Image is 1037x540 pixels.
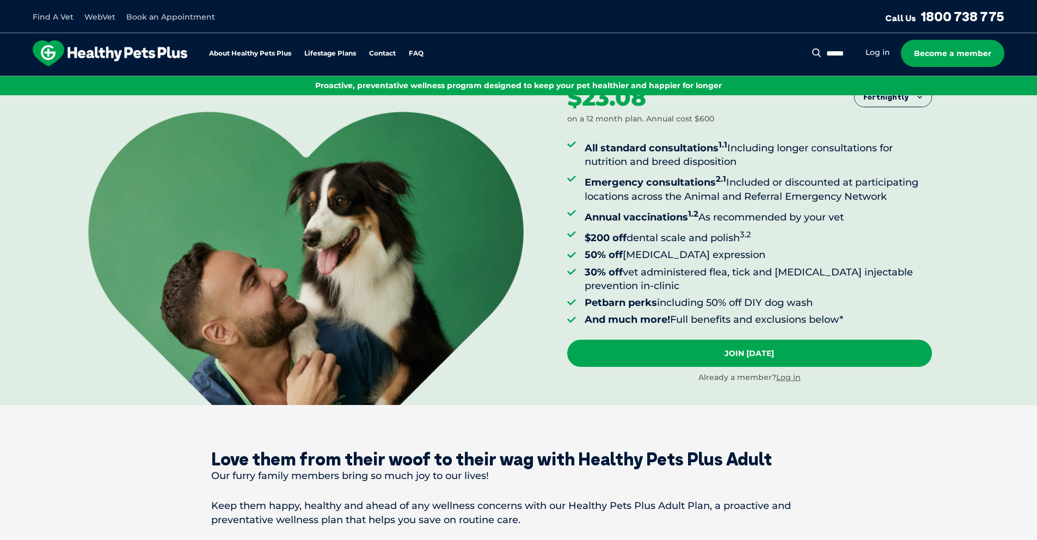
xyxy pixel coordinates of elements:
[369,50,396,57] a: Contact
[585,207,932,224] li: As recommended by your vet
[585,249,623,261] strong: 50% off
[776,372,801,382] a: Log in
[585,172,932,203] li: Included or discounted at participating locations across the Animal and Referral Emergency Network
[84,12,115,22] a: WebVet
[585,296,932,310] li: including 50% off DIY dog wash
[585,266,932,293] li: vet administered flea, tick and [MEDICAL_DATA] injectable prevention in-clinic
[211,449,826,469] div: Love them from their woof to their wag with Healthy Pets Plus Adult
[810,47,824,58] button: Search
[315,81,722,90] span: Proactive, preventative wellness program designed to keep your pet healthier and happier for longer
[885,13,916,23] span: Call Us
[567,86,646,110] div: $23.08
[126,12,215,22] a: Book an Appointment
[716,174,726,184] sup: 2.1
[567,340,932,367] a: Join [DATE]
[866,47,890,58] a: Log in
[885,8,1004,24] a: Call Us1800 738 775
[585,248,932,262] li: [MEDICAL_DATA] expression
[409,50,424,57] a: FAQ
[304,50,356,57] a: Lifestage Plans
[855,88,931,107] button: Fortnightly
[585,176,726,188] strong: Emergency consultations
[211,469,826,483] p: Our furry family members bring so much joy to our lives!
[585,314,670,326] strong: And much more!
[901,40,1004,67] a: Become a member
[688,208,698,219] sup: 1.2
[719,139,727,150] sup: 1.1
[33,40,187,66] img: hpp-logo
[585,138,932,169] li: Including longer consultations for nutrition and breed disposition
[585,232,627,244] strong: $200 off
[740,229,751,240] sup: 3.2
[209,50,291,57] a: About Healthy Pets Plus
[585,297,657,309] strong: Petbarn perks
[585,142,727,154] strong: All standard consultations
[585,313,932,327] li: Full benefits and exclusions below*
[585,228,932,245] li: dental scale and polish
[585,266,623,278] strong: 30% off
[211,499,826,526] p: Keep them happy, healthy and ahead of any wellness concerns with our Healthy Pets Plus Adult Plan...
[585,211,698,223] strong: Annual vaccinations
[567,114,714,125] div: on a 12 month plan. Annual cost $600
[88,112,524,405] img: <br /> <b>Warning</b>: Undefined variable $title in <b>/var/www/html/current/codepool/wp-content/...
[33,12,73,22] a: Find A Vet
[567,372,932,383] div: Already a member?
